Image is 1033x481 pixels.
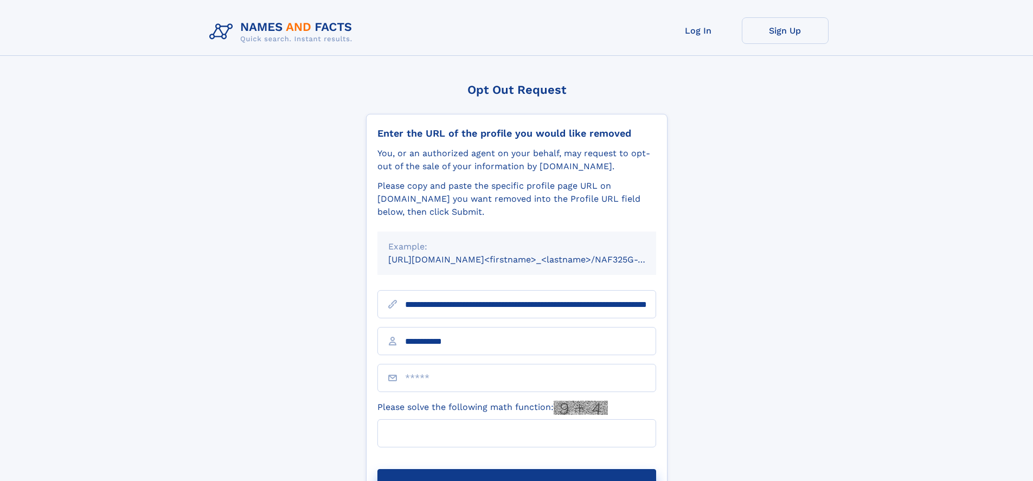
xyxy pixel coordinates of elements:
div: You, or an authorized agent on your behalf, may request to opt-out of the sale of your informatio... [377,147,656,173]
div: Please copy and paste the specific profile page URL on [DOMAIN_NAME] you want removed into the Pr... [377,179,656,219]
img: Logo Names and Facts [205,17,361,47]
div: Example: [388,240,645,253]
div: Enter the URL of the profile you would like removed [377,127,656,139]
a: Log In [655,17,742,44]
a: Sign Up [742,17,829,44]
small: [URL][DOMAIN_NAME]<firstname>_<lastname>/NAF325G-xxxxxxxx [388,254,677,265]
label: Please solve the following math function: [377,401,608,415]
div: Opt Out Request [366,83,668,97]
